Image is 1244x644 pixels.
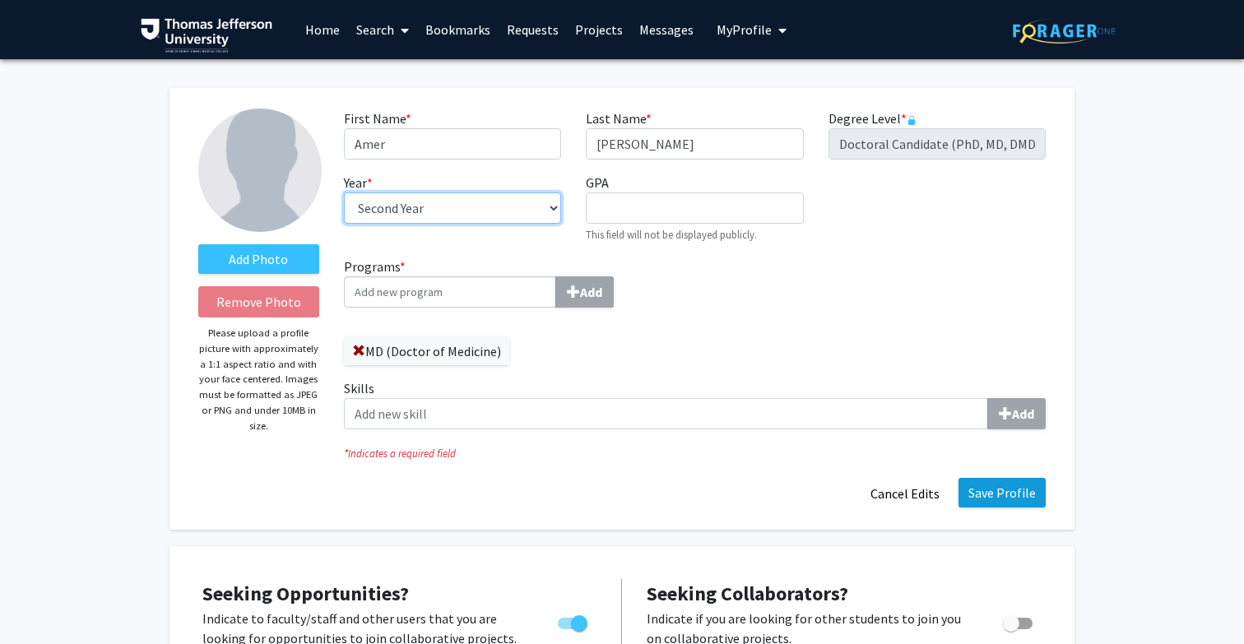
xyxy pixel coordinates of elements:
[12,570,70,632] iframe: Chat
[586,228,757,241] small: This field will not be displayed publicly.
[1012,405,1034,422] b: Add
[344,257,683,308] label: Programs
[198,244,319,274] label: AddProfile Picture
[202,581,409,606] span: Seeking Opportunities?
[987,398,1046,429] button: Skills
[567,1,631,58] a: Projects
[499,1,567,58] a: Requests
[344,446,1046,461] i: Indicates a required field
[996,609,1042,633] div: Toggle
[586,173,609,192] label: GPA
[344,276,556,308] input: Programs*Add
[860,478,950,509] button: Cancel Edits
[344,337,509,365] label: MD (Doctor of Medicine)
[551,609,596,633] div: Toggle
[344,398,988,429] input: SkillsAdd
[647,581,848,606] span: Seeking Collaborators?
[417,1,499,58] a: Bookmarks
[141,18,272,53] img: Thomas Jefferson University Logo
[586,109,652,128] label: Last Name
[348,1,417,58] a: Search
[717,21,772,38] span: My Profile
[829,109,917,128] label: Degree Level
[580,284,602,300] b: Add
[344,173,373,192] label: Year
[907,115,917,125] svg: This information is provided and automatically updated by Thomas Jefferson University and is not ...
[344,109,411,128] label: First Name
[631,1,702,58] a: Messages
[959,478,1046,507] button: Save Profile
[198,109,322,232] img: Profile Picture
[297,1,348,58] a: Home
[344,378,1046,429] label: Skills
[555,276,614,308] button: Programs*
[198,326,319,433] p: Please upload a profile picture with approximately a 1:1 aspect ratio and with your face centered...
[198,286,319,317] button: Remove Photo
[1013,18,1116,44] img: ForagerOne Logo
